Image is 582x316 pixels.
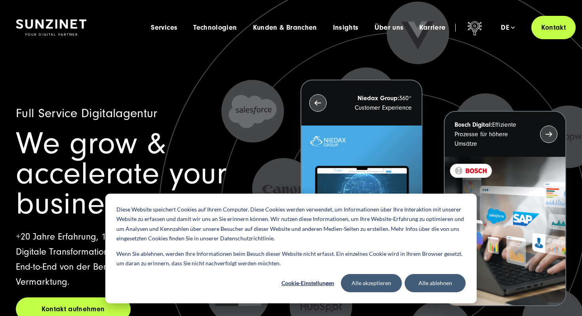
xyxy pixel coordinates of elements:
[301,126,422,274] img: Letztes Projekt von Niedax. Ein Laptop auf dem die Niedax Website geöffnet ist, auf blauem Hinter...
[301,80,423,275] button: Niedax Group:360° Customer Experience Letztes Projekt von Niedax. Ein Laptop auf dem die Niedax W...
[358,95,399,102] strong: Niedax Group:
[116,249,466,268] p: Wenn Sie ablehnen, werden Ihre Informationen beim Besuch dieser Website nicht erfasst. Ein einzel...
[116,205,466,244] p: Diese Website speichert Cookies auf Ihrem Computer. Diese Cookies werden verwendet, um Informatio...
[333,24,359,32] a: Insights
[501,24,515,32] div: de
[16,129,281,219] h1: We grow & accelerate your business
[455,120,526,148] p: Effiziente Prozesse für höhere Umsätze
[405,274,466,292] button: Alle ablehnen
[341,274,402,292] button: Alle akzeptieren
[193,24,237,32] a: Technologien
[16,19,86,36] img: SUNZINET Full Service Digital Agentur
[375,24,404,32] a: Über uns
[341,93,412,112] p: 360° Customer Experience
[16,106,158,120] span: Full Service Digitalagentur
[277,274,338,292] button: Cookie-Einstellungen
[16,229,281,289] p: +20 Jahre Erfahrung, 160 Mitarbeitende in 3 Ländern für die Digitale Transformation in Marketing,...
[444,111,566,306] button: Bosch Digital:Effiziente Prozesse für höhere Umsätze BOSCH - Kundeprojekt - Digital Transformatio...
[419,24,445,32] a: Karriere
[151,24,177,32] a: Services
[455,121,492,128] strong: Bosch Digital:
[253,24,317,32] a: Kunden & Branchen
[105,194,477,303] div: Cookie banner
[445,157,565,305] img: BOSCH - Kundeprojekt - Digital Transformation Agentur SUNZINET
[531,16,576,39] a: Kontakt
